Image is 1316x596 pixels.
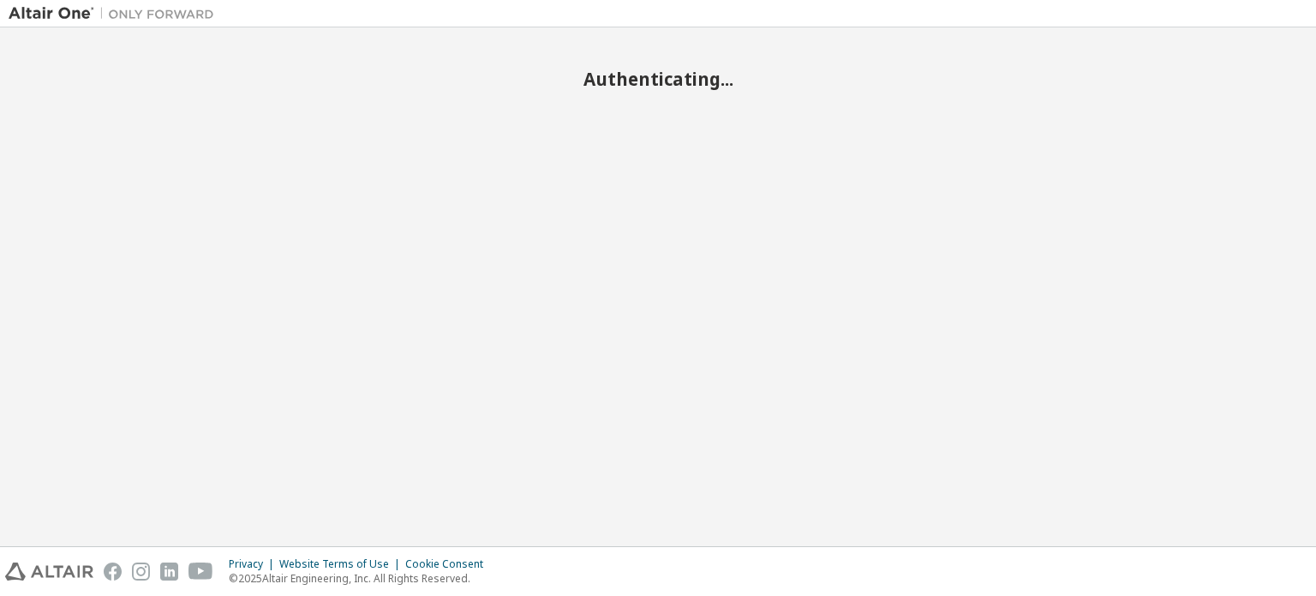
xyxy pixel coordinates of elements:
[9,5,223,22] img: Altair One
[160,563,178,581] img: linkedin.svg
[229,557,279,571] div: Privacy
[9,68,1307,90] h2: Authenticating...
[279,557,405,571] div: Website Terms of Use
[5,563,93,581] img: altair_logo.svg
[188,563,213,581] img: youtube.svg
[104,563,122,581] img: facebook.svg
[405,557,493,571] div: Cookie Consent
[229,571,493,586] p: © 2025 Altair Engineering, Inc. All Rights Reserved.
[132,563,150,581] img: instagram.svg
